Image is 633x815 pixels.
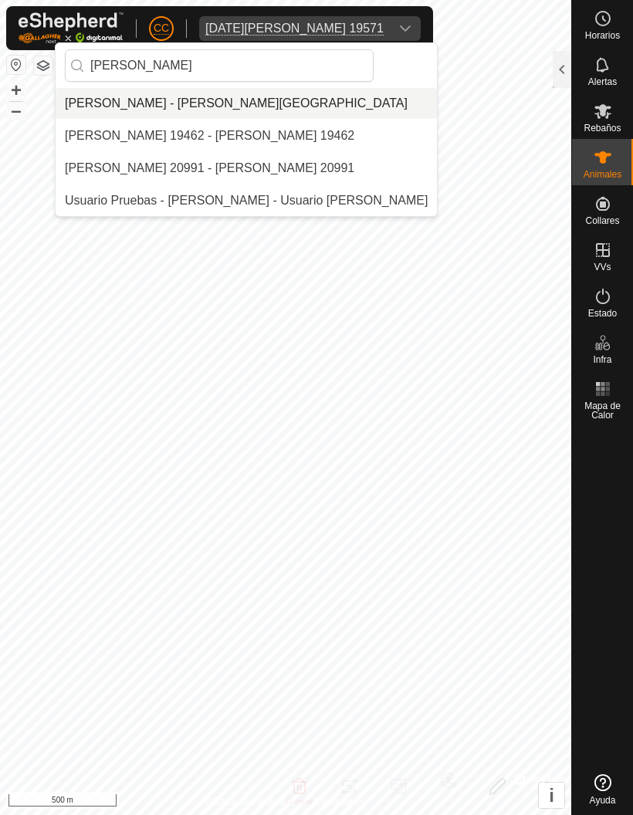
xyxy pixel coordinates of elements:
[585,216,619,225] span: Collares
[56,153,437,184] li: GREGORIO MIGUEL GASPAR TORROBA 20991
[199,16,390,41] span: Domingo Gonzalez Fernandez 19571
[576,401,629,420] span: Mapa de Calor
[390,16,421,41] div: dropdown trigger
[65,191,428,210] div: Usuario Pruebas - [PERSON_NAME] - Usuario [PERSON_NAME]
[588,309,617,318] span: Estado
[19,12,124,44] img: Logo Gallagher
[56,88,437,119] li: Alarcia Monja Farm
[590,796,616,805] span: Ayuda
[313,795,365,809] a: Contáctenos
[65,94,408,113] div: [PERSON_NAME] - [PERSON_NAME][GEOGRAPHIC_DATA]
[539,783,564,808] button: i
[549,785,554,806] span: i
[206,795,295,809] a: Política de Privacidad
[584,170,621,179] span: Animales
[584,123,621,133] span: Rebaños
[7,101,25,120] button: –
[65,49,374,82] input: Buscar por región, país, empresa o propiedad
[594,262,611,272] span: VVs
[7,56,25,74] button: Restablecer Mapa
[585,31,620,40] span: Horarios
[65,159,354,178] div: [PERSON_NAME] 20991 - [PERSON_NAME] 20991
[56,120,437,151] li: GREGORIO HERNANDEZ BLAZQUEZ 19462
[56,185,437,216] li: Usuario Pruebas - Gregorio Alarcia
[65,127,354,145] div: [PERSON_NAME] 19462 - [PERSON_NAME] 19462
[7,81,25,100] button: +
[572,768,633,811] a: Ayuda
[593,355,611,364] span: Infra
[34,56,52,75] button: Capas del Mapa
[588,77,617,86] span: Alertas
[56,88,437,216] ul: Option List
